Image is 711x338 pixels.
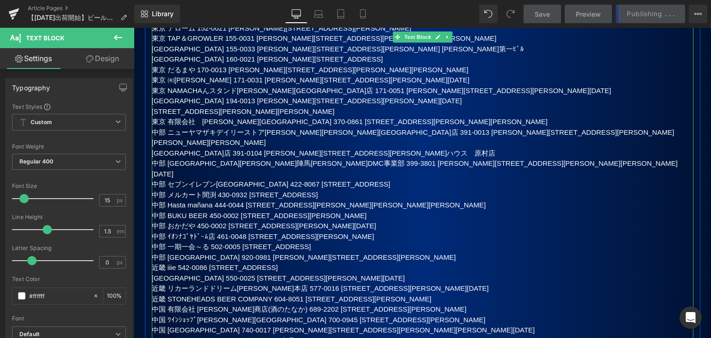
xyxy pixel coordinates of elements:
p: 中部 Hasta mañana 444-0044 [STREET_ADDRESS][PERSON_NAME][PERSON_NAME][PERSON_NAME] [18,172,560,183]
span: Preview [576,9,601,19]
span: 【[DATE]出荷開始】ビールに寄り添う美しい泡が物語るいくつもの調和「Foam Brewers」取扱い店一覧 [28,14,117,21]
div: % [103,288,125,304]
p: [GEOGRAPHIC_DATA]店 391-0104 [PERSON_NAME][STREET_ADDRESS][PERSON_NAME]ハウス 原村店 [18,120,560,131]
div: Font [12,315,126,322]
button: More [689,5,707,23]
a: Mobile [352,5,374,23]
p: [GEOGRAPHIC_DATA] 160-0021 [PERSON_NAME][STREET_ADDRESS] [18,26,560,37]
p: 中部 ｲｵﾝﾅｺﾞﾔﾄﾞｰﾑ店 461-0048 [STREET_ADDRESS][PERSON_NAME] [18,204,560,214]
a: Preview [565,5,612,23]
span: Text Block [268,4,299,15]
span: Save [535,9,550,19]
p: 近畿 iiie 542-0086 [STREET_ADDRESS] [18,235,560,245]
a: Design [69,48,136,69]
p: 中部 ニューヤマザキデイリーストア[PERSON_NAME][PERSON_NAME][GEOGRAPHIC_DATA]店 391-0013 [PERSON_NAME][STREET_ADDRE... [18,100,560,120]
span: Library [152,10,174,18]
p: 中国 有限会社 [PERSON_NAME]商店(酒のたなか) 689-2202 [STREET_ADDRESS][PERSON_NAME] [18,276,560,287]
p: 東京 有限会社 [PERSON_NAME][GEOGRAPHIC_DATA] 370-0861 [STREET_ADDRESS][PERSON_NAME][PERSON_NAME] [18,89,560,100]
p: [GEOGRAPHIC_DATA][PERSON_NAME]食品㈲ [STREET_ADDRESS][PERSON_NAME][DATE] [18,308,560,319]
div: Open Intercom Messenger [680,307,702,329]
a: New Library [134,5,180,23]
span: Text Block [26,34,64,42]
p: [GEOGRAPHIC_DATA] 550-0025 [STREET_ADDRESS][PERSON_NAME][DATE] [18,245,560,256]
p: 中国 ﾜｲﾝｼｮｯﾌﾟ[PERSON_NAME][GEOGRAPHIC_DATA] 700-0945 [STREET_ADDRESS][PERSON_NAME] [18,287,560,298]
p: 中部 一期一会～る 502-0005 [STREET_ADDRESS] [18,214,560,225]
p: 中国 [GEOGRAPHIC_DATA] 740-0017 [PERSON_NAME][STREET_ADDRESS][PERSON_NAME][PERSON_NAME][DATE] [18,297,560,308]
p: [STREET_ADDRESS][PERSON_NAME][PERSON_NAME] [18,79,560,89]
p: [GEOGRAPHIC_DATA] 155-0033 [PERSON_NAME][STREET_ADDRESS][PERSON_NAME] [PERSON_NAME]第一ﾋﾞﾙ [18,16,560,27]
input: Color [29,291,88,301]
a: Expand / Collapse [309,4,318,15]
div: Text Styles [12,103,126,110]
p: 近畿 リカーランドドリーム[PERSON_NAME]本店 577-0016 [STREET_ADDRESS][PERSON_NAME][DATE] [18,256,560,266]
div: Typography [12,79,50,92]
a: Laptop [307,5,330,23]
p: [GEOGRAPHIC_DATA] 194-0013 [PERSON_NAME][STREET_ADDRESS][PERSON_NAME][DATE] [18,68,560,79]
a: Tablet [330,5,352,23]
p: 東京 NAMACHAんスタンド[PERSON_NAME][GEOGRAPHIC_DATA]店 171-0051 [PERSON_NAME][STREET_ADDRESS][PERSON_NAME... [18,58,560,69]
button: Undo [479,5,498,23]
div: Text Color [12,276,126,282]
p: 中部 [GEOGRAPHIC_DATA] 920-0981 [PERSON_NAME][STREET_ADDRESS][PERSON_NAME] [18,225,560,235]
button: Redo [501,5,520,23]
p: 中部 おかだや 450-0002 [STREET_ADDRESS][PERSON_NAME][DATE] [18,193,560,204]
span: px [117,259,125,265]
div: Font Size [12,183,126,189]
p: 東京 だるまや 170-0013 [PERSON_NAME][STREET_ADDRESS][PERSON_NAME][PERSON_NAME] [18,37,560,48]
p: 中部 BUKU BEER 450-0002 [STREET_ADDRESS][PERSON_NAME] [18,183,560,194]
b: Custom [31,119,52,126]
div: Font Weight [12,144,126,150]
span: em [117,228,125,234]
p: 中部 [GEOGRAPHIC_DATA][PERSON_NAME]陣馬[PERSON_NAME]DMC事業部 399-3801 [PERSON_NAME][STREET_ADDRESS][PER... [18,131,560,151]
p: 中部 メルカート間渕 430-0932 [STREET_ADDRESS] [18,162,560,173]
span: px [117,197,125,203]
b: Regular 400 [19,158,54,165]
p: 近畿 STONEHEADS BEER COMPANY 604-8051 [STREET_ADDRESS][PERSON_NAME] [18,266,560,277]
div: Line Height [12,214,126,220]
a: Article Pages [28,5,134,12]
div: Letter Spacing [12,245,126,251]
a: Desktop [285,5,307,23]
p: 東京 ㈲[PERSON_NAME] 171-0031 [PERSON_NAME][STREET_ADDRESS][PERSON_NAME][DATE] [18,47,560,58]
p: 中部 セブンイレブン[GEOGRAPHIC_DATA] 422-8067 [STREET_ADDRESS] [18,151,560,162]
